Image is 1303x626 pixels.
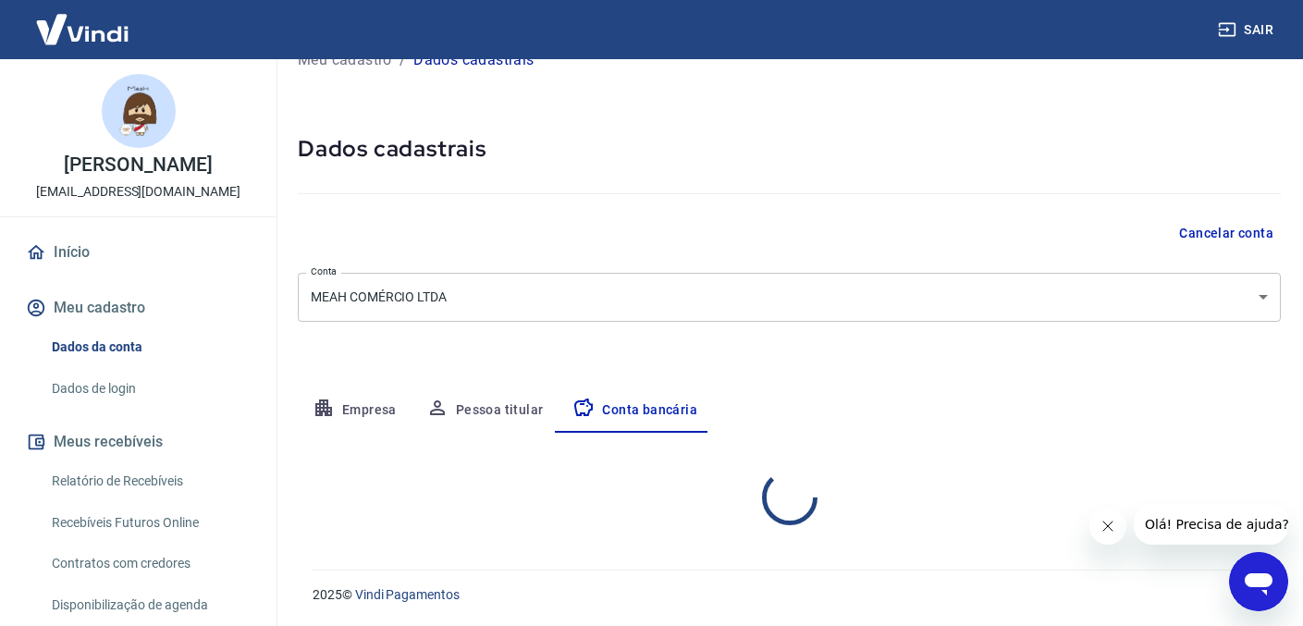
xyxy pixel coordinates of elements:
img: Vindi [22,1,142,57]
p: / [400,49,406,71]
a: Recebíveis Futuros Online [44,504,254,542]
a: Contratos com credores [44,545,254,583]
label: Conta [311,264,337,278]
button: Sair [1214,13,1281,47]
p: Dados cadastrais [413,49,534,71]
span: Olá! Precisa de ajuda? [11,13,155,28]
p: [EMAIL_ADDRESS][DOMAIN_NAME] [36,182,240,202]
iframe: Button to launch messaging window [1229,552,1288,611]
iframe: Message from company [1134,504,1288,545]
div: MEAH COMÉRCIO LTDA [298,273,1281,322]
button: Meus recebíveis [22,422,254,462]
a: Início [22,232,254,273]
a: Dados da conta [44,328,254,366]
button: Cancelar conta [1172,216,1281,251]
h5: Dados cadastrais [298,134,1281,164]
button: Meu cadastro [22,288,254,328]
a: Disponibilização de agenda [44,586,254,624]
button: Conta bancária [558,388,712,433]
button: Empresa [298,388,412,433]
a: Relatório de Recebíveis [44,462,254,500]
p: 2025 © [313,585,1259,605]
p: [PERSON_NAME] [64,155,212,175]
button: Pessoa titular [412,388,559,433]
a: Vindi Pagamentos [355,587,460,602]
iframe: Close message [1089,508,1126,545]
img: 019012a4-fcd3-41fe-8e2a-c52b22395a80.jpeg [102,74,176,148]
a: Dados de login [44,370,254,408]
a: Meu cadastro [298,49,392,71]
